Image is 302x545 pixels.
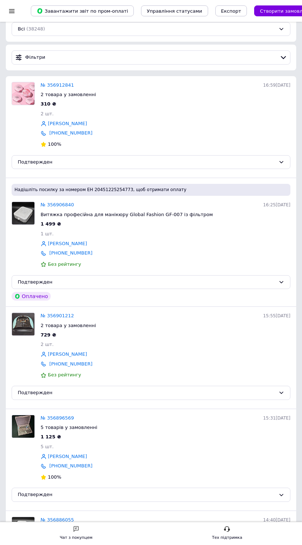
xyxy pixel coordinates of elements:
span: Завантажити звіт по пром-оплаті [37,8,128,14]
img: Фото товару [12,517,34,540]
div: Чат з покупцем [60,534,92,541]
span: 100% [48,141,61,147]
span: Управління статусами [147,8,202,14]
span: 2 шт. [41,342,54,347]
a: № 356896569 [41,415,74,421]
a: Фото товару [12,82,35,105]
div: 2 товара у замовленні [41,322,290,329]
button: Експорт [215,5,247,16]
span: Фільтри [25,54,277,61]
a: [PHONE_NUMBER] [49,130,92,136]
span: 16:59[DATE] [263,83,290,88]
a: Фото товару [12,313,35,336]
a: [PHONE_NUMBER] [49,250,92,256]
span: Без рейтингу [48,261,81,267]
img: Фото товару [12,82,34,105]
a: № 356901212 [41,313,74,318]
span: 5 шт. [41,444,54,449]
a: № 356912841 [41,82,74,88]
a: Фото товару [12,415,35,438]
a: [PHONE_NUMBER] [49,463,92,468]
span: Витяжка професійна для манікюру Global Fashion GF-007 із фільтром [41,212,213,217]
span: 14:40[DATE] [263,517,290,523]
a: № 356906840 [41,202,74,207]
img: Фото товару [12,313,34,335]
span: 16:25[DATE] [263,202,290,207]
div: Подтвержден [18,389,276,397]
span: 1 125 ₴ [41,434,61,439]
div: 5 товарів у замовленні [41,424,290,431]
span: Надішліть посилку за номером ЕН 20451225254773, щоб отримати оплату [15,187,287,193]
span: 15:55[DATE] [263,313,290,318]
div: 2 товара у замовленні [41,91,290,98]
img: Фото товару [12,202,34,224]
a: [PHONE_NUMBER] [49,361,92,367]
span: 2 шт. [41,111,54,116]
button: Управління статусами [141,5,208,16]
div: Подтвержден [18,278,276,286]
span: 100% [48,474,61,480]
span: 310 ₴ [41,101,56,107]
a: [PERSON_NAME] [48,240,87,247]
a: № 356886055 [41,517,74,523]
a: Фото товару [12,202,35,225]
span: 1 шт. [41,231,54,236]
span: 15:31[DATE] [263,416,290,421]
div: Оплачено [12,292,51,301]
span: Без рейтингу [48,372,81,377]
span: 1 499 ₴ [41,221,61,227]
a: [PERSON_NAME] [48,120,87,127]
img: Фото товару [12,415,34,438]
span: 729 ₴ [41,332,56,338]
button: Завантажити звіт по пром-оплаті [31,5,134,16]
a: [PERSON_NAME] [48,351,87,358]
a: [PERSON_NAME] [48,453,87,460]
div: Подтвержден [18,491,276,499]
div: Подтвержден [18,158,276,166]
div: Тех підтримка [212,534,243,541]
span: Експорт [221,8,241,14]
a: Фото товару [12,517,35,540]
